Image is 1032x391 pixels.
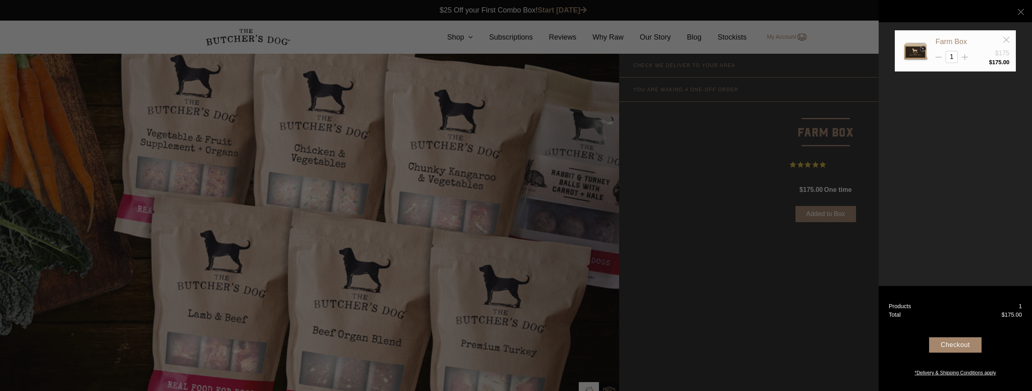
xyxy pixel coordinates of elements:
a: Products 1 Total $175.00 Checkout [879,286,1032,391]
div: Checkout [929,337,982,353]
div: Total [889,311,901,319]
span: $ [1001,311,1005,318]
img: Farm Box [901,37,929,65]
bdi: 175.00 [989,59,1009,65]
div: 1 [1019,302,1022,311]
div: $175 [995,48,1009,58]
span: $ [989,59,992,65]
div: Products [889,302,911,311]
a: Farm Box [936,38,967,46]
bdi: 175.00 [1001,311,1022,318]
a: *Delivery & Shipping Conditions apply [879,367,1032,376]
